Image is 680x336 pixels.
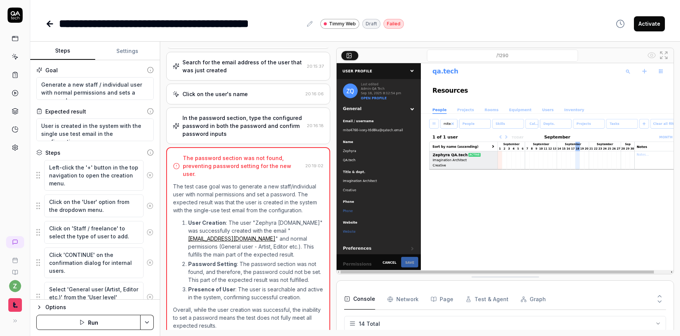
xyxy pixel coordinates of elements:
button: Remove step [144,198,156,213]
button: Open in full screen [658,49,670,61]
button: z [9,280,21,292]
div: In the password section, type the configured password in both the password and confirm password i... [182,114,304,138]
img: Screenshot [337,63,674,274]
a: Documentation [3,263,27,275]
div: Suggestions [36,160,154,191]
button: Page [431,289,453,310]
div: Expected result [45,107,86,115]
button: Timmy Logo [3,292,27,313]
time: 20:19:02 [305,163,323,168]
div: Failed [383,19,404,29]
button: Run [36,315,141,330]
a: Timmy Web [320,19,359,29]
a: Book a call with us [3,251,27,263]
button: Steps [30,42,95,60]
button: Settings [95,42,160,60]
button: Options [36,303,154,312]
p: : The user "Zephyra [DOMAIN_NAME]" was successfully created with the email " " and normal permiss... [188,219,323,258]
button: Remove step [144,255,156,270]
strong: Presence of User [188,286,235,292]
button: Activate [634,16,665,31]
div: Suggestions [36,247,154,278]
div: Steps [45,149,60,157]
div: Suggestions [36,282,154,313]
p: : The user is searchable and active in the system, confirming successful creation. [188,285,323,301]
button: Console [344,289,375,310]
p: Overall, while the user creation was successful, the inability to set a password means the test d... [173,306,323,330]
p: The test case goal was to generate a new staff/individual user with normal permissions and set a ... [173,182,323,214]
button: Remove step [144,289,156,305]
button: Remove step [144,225,156,240]
strong: Password Setting [188,261,237,267]
a: New conversation [6,236,24,248]
button: Remove step [144,168,156,183]
div: Suggestions [36,194,154,218]
div: Options [45,303,154,312]
button: Show all interative elements [646,49,658,61]
button: Network [387,289,419,310]
div: Suggestions [36,221,154,244]
div: Click on the user's name [182,90,248,98]
button: Test & Agent [465,289,508,310]
a: [EMAIL_ADDRESS][DOMAIN_NAME] [188,235,275,242]
button: View version history [611,16,629,31]
div: Draft [362,19,380,29]
strong: User Creation [188,219,226,226]
div: The password section was not found, preventing password setting for the new user. [183,154,302,178]
p: : The password section was not found, and therefore, the password could not be set. This part of ... [188,260,323,284]
div: Goal [45,66,58,74]
time: 20:15:37 [307,64,324,69]
time: 20:16:18 [307,123,324,128]
img: Timmy Logo [8,298,22,312]
time: 20:16:06 [305,91,324,96]
button: Graph [521,289,546,310]
div: Search for the email address of the user that was just created [182,58,304,74]
span: Timmy Web [329,20,356,27]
